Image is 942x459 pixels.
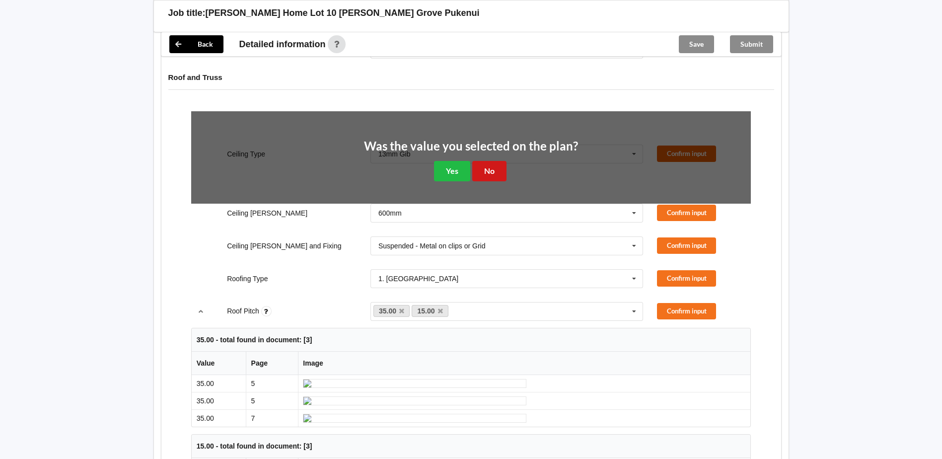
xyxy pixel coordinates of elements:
button: reference-toggle [191,303,211,320]
h2: Was the value you selected on the plan? [364,139,578,154]
h3: Job title: [168,7,206,19]
label: Roof Pitch [227,307,261,315]
button: Confirm input [657,270,716,287]
label: Ceiling [PERSON_NAME] [227,209,307,217]
th: 35.00 - total found in document: [3] [192,328,750,352]
th: Value [192,352,246,375]
h3: [PERSON_NAME] Home Lot 10 [PERSON_NAME] Grove Pukenui [206,7,480,19]
td: 7 [246,409,298,427]
div: 1. [GEOGRAPHIC_DATA] [378,275,458,282]
div: Suspended - Metal on clips or Grid [378,242,486,249]
label: Ceiling [PERSON_NAME] and Fixing [227,242,341,250]
div: 600mm [378,210,402,217]
button: Back [169,35,223,53]
button: No [472,161,507,181]
a: 35.00 [373,305,410,317]
th: Image [298,352,750,375]
h4: Roof and Truss [168,73,774,82]
label: Roofing Type [227,275,268,283]
th: 15.00 - total found in document: [3] [192,435,750,458]
img: ai_input-page7-RoofPitch-1-2.jpeg [303,414,526,423]
td: 35.00 [192,409,246,427]
button: Confirm input [657,237,716,254]
button: Confirm input [657,303,716,319]
span: Detailed information [239,40,326,49]
td: 35.00 [192,375,246,392]
img: ai_input-page5-RoofPitch-1-1.jpeg [303,396,526,405]
button: Yes [434,161,470,181]
button: Confirm input [657,205,716,221]
td: 5 [246,392,298,409]
td: 5 [246,375,298,392]
td: 35.00 [192,392,246,409]
img: ai_input-page5-RoofPitch-1-0.jpeg [303,379,526,388]
th: Page [246,352,298,375]
a: 15.00 [412,305,448,317]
